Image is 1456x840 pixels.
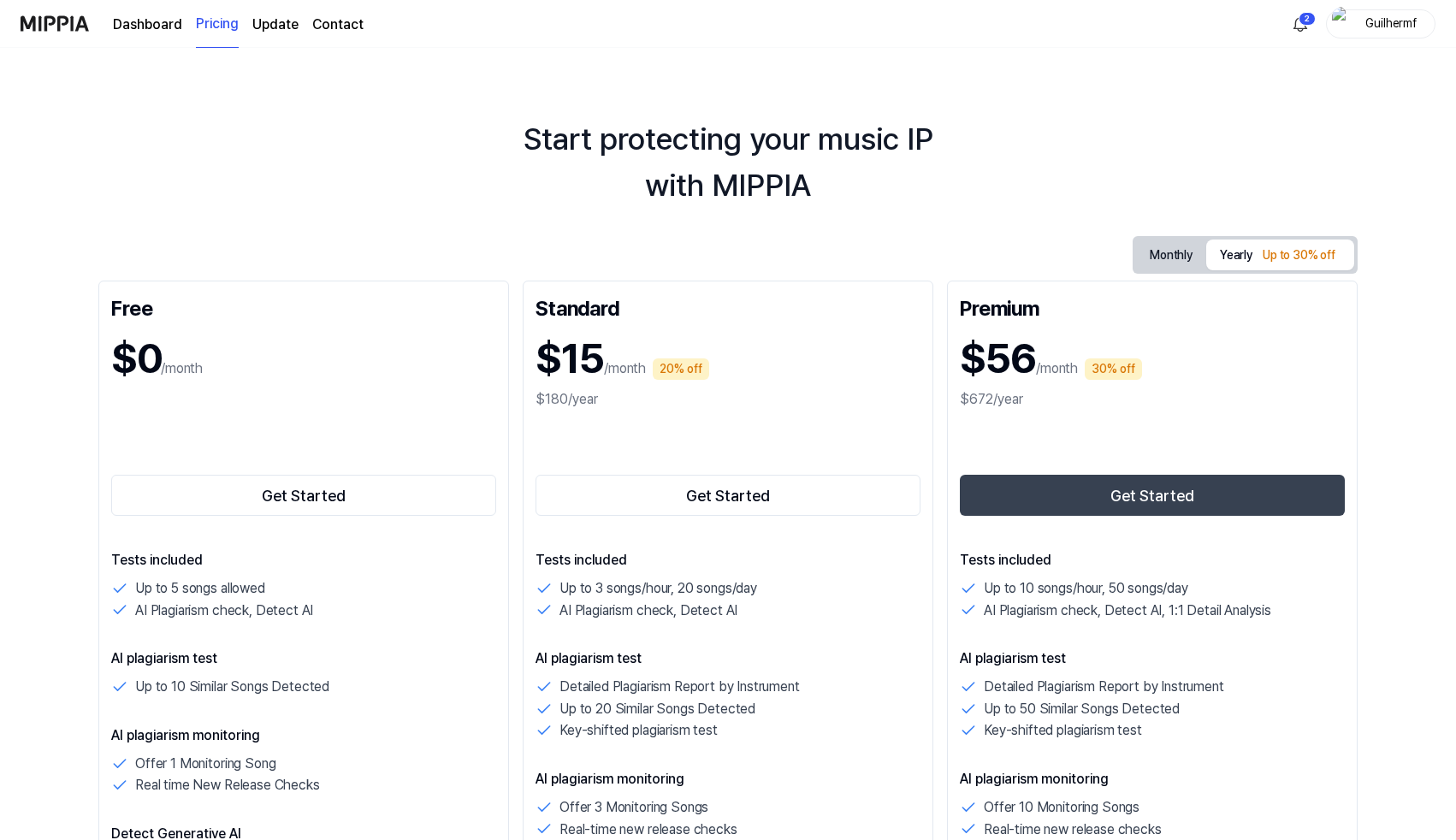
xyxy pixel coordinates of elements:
div: 2 [1299,12,1316,26]
p: AI plagiarism test [960,648,1345,669]
p: Real time New Release Checks [135,774,320,796]
a: Pricing [196,1,239,48]
p: Tests included [536,550,920,571]
button: Get Started [536,475,920,516]
p: AI Plagiarism check, Detect AI, 1:1 Detail Analysis [984,600,1271,622]
a: Dashboard [113,15,182,35]
p: Up to 10 Similar Songs Detected [135,676,329,698]
p: AI plagiarism monitoring [111,725,496,746]
p: Up to 5 songs allowed [135,577,265,600]
h1: $56 [960,328,1036,389]
p: Up to 3 songs/hour, 20 songs/day [559,577,757,600]
a: Get Started [111,471,496,519]
img: profile [1332,7,1352,41]
div: Standard [536,293,920,321]
h1: $0 [111,328,161,389]
p: /month [1036,358,1078,379]
p: AI plagiarism test [111,648,496,669]
div: 30% off [1085,358,1142,380]
button: 알림2 [1287,10,1314,38]
p: Key-shifted plagiarism test [984,719,1142,742]
p: /month [604,358,646,379]
p: AI Plagiarism check, Detect AI [135,600,313,622]
p: AI plagiarism monitoring [960,769,1345,790]
a: Get Started [536,471,920,519]
button: profileGuilhermf [1326,9,1435,38]
p: AI plagiarism monitoring [536,769,920,790]
button: Get Started [960,475,1345,516]
div: Up to 30% off [1258,243,1341,269]
p: Detailed Plagiarism Report by Instrument [984,676,1224,698]
p: Key-shifted plagiarism test [559,719,718,742]
div: Free [111,293,496,321]
a: Contact [312,15,364,35]
p: Tests included [111,550,496,571]
a: Update [252,15,299,35]
h1: $15 [536,328,604,389]
a: Get Started [960,471,1345,519]
p: /month [161,358,203,379]
p: Offer 3 Monitoring Songs [559,796,708,819]
div: $672/year [960,389,1345,410]
p: AI Plagiarism check, Detect AI [559,600,737,622]
p: Up to 20 Similar Songs Detected [559,698,755,720]
button: Monthly [1136,240,1206,271]
button: Get Started [111,475,496,516]
p: Up to 10 songs/hour, 50 songs/day [984,577,1188,600]
p: Offer 10 Monitoring Songs [984,796,1139,819]
p: Up to 50 Similar Songs Detected [984,698,1180,720]
p: AI plagiarism test [536,648,920,669]
p: Offer 1 Monitoring Song [135,753,275,775]
div: $180/year [536,389,920,410]
div: 20% off [653,358,709,380]
p: Tests included [960,550,1345,571]
div: Guilhermf [1358,14,1424,33]
img: 알림 [1290,14,1311,34]
button: Yearly [1206,240,1354,270]
div: Premium [960,293,1345,321]
p: Detailed Plagiarism Report by Instrument [559,676,800,698]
